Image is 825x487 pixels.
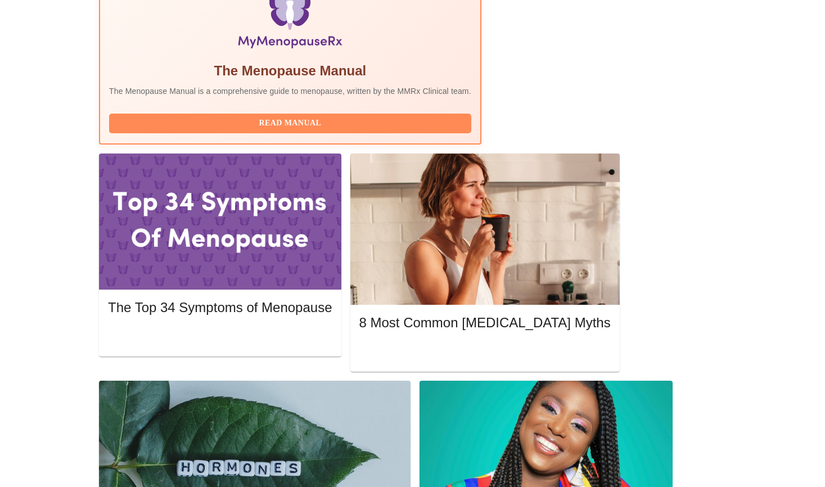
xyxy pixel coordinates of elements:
[108,327,332,346] button: Read More
[109,62,471,80] h5: The Menopause Manual
[119,330,321,344] span: Read More
[120,116,460,130] span: Read Manual
[109,118,474,127] a: Read Manual
[359,342,611,362] button: Read More
[359,314,611,332] h5: 8 Most Common [MEDICAL_DATA] Myths
[109,114,471,133] button: Read Manual
[108,299,332,317] h5: The Top 34 Symptoms of Menopause
[108,331,335,340] a: Read More
[371,345,599,359] span: Read More
[359,346,614,356] a: Read More
[109,85,471,97] p: The Menopause Manual is a comprehensive guide to menopause, written by the MMRx Clinical team.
